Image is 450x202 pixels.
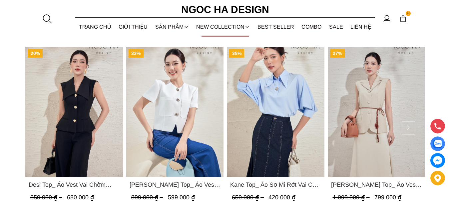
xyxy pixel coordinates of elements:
[29,180,120,189] a: Link to Desi Top_ Áo Vest Vai Chờm Đính Cúc Dáng Lửng Màu Đen A1077
[227,47,324,177] a: Product image - Kane Top_ Áo Sơ Mi Rớt Vai Cổ Trụ Màu Xanh A1075
[331,180,422,189] span: [PERSON_NAME] Top_ Áo Vest Linen Dáng Suông A1074
[115,18,152,36] a: GIỚI THIỆU
[131,194,165,201] span: 899.000 ₫
[430,136,445,151] a: Display image
[347,18,375,36] a: LIÊN HỆ
[433,140,442,148] img: Display image
[152,18,193,36] div: SẢN PHẨM
[193,18,254,36] a: NEW COLLECTION
[268,194,295,201] span: 420.000 ₫
[232,194,265,201] span: 650.000 ₫
[332,194,371,201] span: 1.099.000 ₫
[230,180,321,189] span: Kane Top_ Áo Sơ Mi Rớt Vai Cổ Trụ Màu Xanh A1075
[129,180,220,189] span: [PERSON_NAME] Top_ Áo Vest Cổ Tròn Dáng Suông Lửng A1079
[374,194,401,201] span: 799.000 ₫
[254,18,298,36] a: BEST SELLER
[327,47,425,177] a: Product image - Audrey Top_ Áo Vest Linen Dáng Suông A1074
[25,47,123,177] a: Product image - Desi Top_ Áo Vest Vai Chờm Đính Cúc Dáng Lửng Màu Đen A1077
[126,47,224,177] a: Product image - Laura Top_ Áo Vest Cổ Tròn Dáng Suông Lửng A1079
[430,153,445,168] a: messenger
[29,180,120,189] span: Desi Top_ Áo Vest Vai Chờm Đính Cúc Dáng Lửng Màu Đen A1077
[168,194,195,201] span: 599.000 ₫
[331,180,422,189] a: Link to Audrey Top_ Áo Vest Linen Dáng Suông A1074
[399,15,407,22] img: img-CART-ICON-ksit0nf1
[298,18,325,36] a: Combo
[230,180,321,189] a: Link to Kane Top_ Áo Sơ Mi Rớt Vai Cổ Trụ Màu Xanh A1075
[129,180,220,189] a: Link to Laura Top_ Áo Vest Cổ Tròn Dáng Suông Lửng A1079
[406,11,411,16] span: 0
[325,18,347,36] a: SALE
[67,194,94,201] span: 680.000 ₫
[175,2,275,18] a: Ngoc Ha Design
[30,194,64,201] span: 850.000 ₫
[75,18,115,36] a: TRANG CHỦ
